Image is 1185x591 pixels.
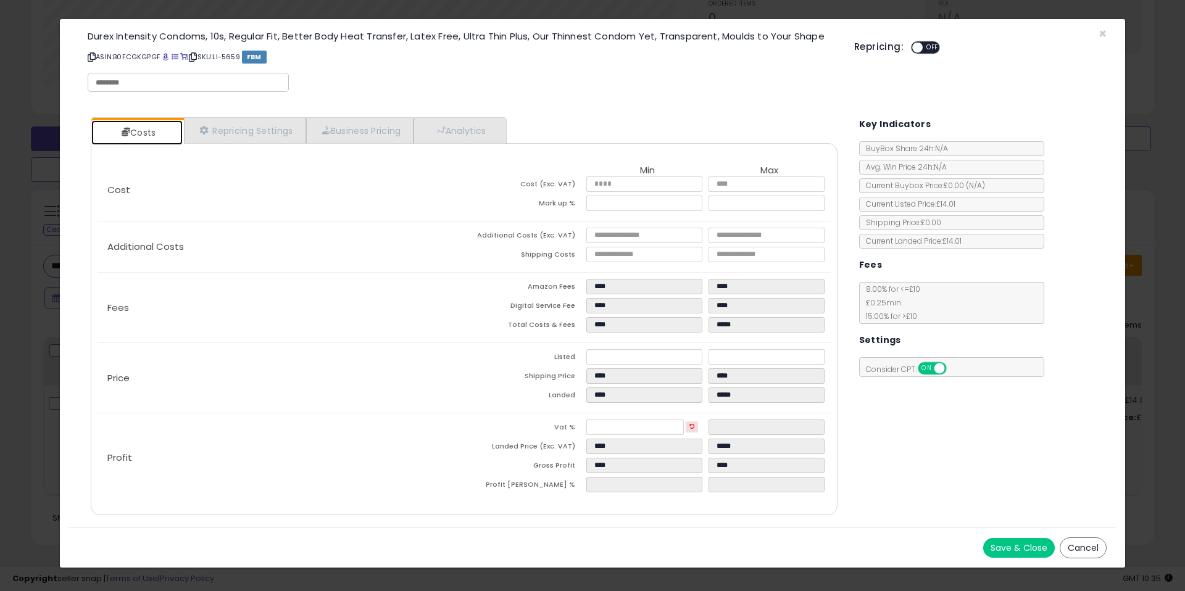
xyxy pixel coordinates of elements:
[464,176,586,196] td: Cost (Exc. VAT)
[966,180,985,191] span: ( N/A )
[414,118,505,143] a: Analytics
[242,51,267,64] span: FBM
[464,477,586,496] td: Profit [PERSON_NAME] %
[464,317,586,336] td: Total Costs & Fees
[98,303,464,313] p: Fees
[98,373,464,383] p: Price
[860,199,955,209] span: Current Listed Price: £14.01
[464,419,586,439] td: Vat %
[944,180,985,191] span: £0.00
[860,297,901,308] span: £0.25 min
[859,117,931,132] h5: Key Indicators
[860,284,920,321] span: 8.00 % for <= £10
[464,247,586,266] td: Shipping Costs
[172,52,178,62] a: All offer listings
[859,257,883,273] h5: Fees
[91,120,183,145] a: Costs
[709,165,831,176] th: Max
[464,439,586,458] td: Landed Price (Exc. VAT)
[98,185,464,195] p: Cost
[859,333,901,348] h5: Settings
[860,162,947,172] span: Avg. Win Price 24h: N/A
[464,228,586,247] td: Additional Costs (Exc. VAT)
[860,143,948,154] span: BuyBox Share 24h: N/A
[88,47,836,67] p: ASIN: B0FCGKGPGF | SKU: LI-5659
[464,298,586,317] td: Digital Service Fee
[860,217,941,228] span: Shipping Price: £0.00
[306,118,414,143] a: Business Pricing
[184,118,306,143] a: Repricing Settings
[464,349,586,368] td: Listed
[860,311,917,321] span: 15.00 % for > £10
[854,42,904,52] h5: Repricing:
[98,453,464,463] p: Profit
[98,242,464,252] p: Additional Costs
[860,180,985,191] span: Current Buybox Price:
[464,387,586,407] td: Landed
[464,368,586,387] td: Shipping Price
[162,52,169,62] a: BuyBox page
[944,363,964,374] span: OFF
[586,165,709,176] th: Min
[1099,25,1107,43] span: ×
[860,236,962,246] span: Current Landed Price: £14.01
[1060,537,1107,558] button: Cancel
[180,52,187,62] a: Your listing only
[88,31,836,41] h3: Durex Intensity Condoms, 10s, Regular Fit, Better Body Heat Transfer, Latex Free, Ultra Thin Plus...
[983,538,1055,558] button: Save & Close
[923,43,942,53] span: OFF
[919,363,934,374] span: ON
[464,458,586,477] td: Gross Profit
[860,364,963,374] span: Consider CPT:
[464,196,586,215] td: Mark up %
[464,279,586,298] td: Amazon Fees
